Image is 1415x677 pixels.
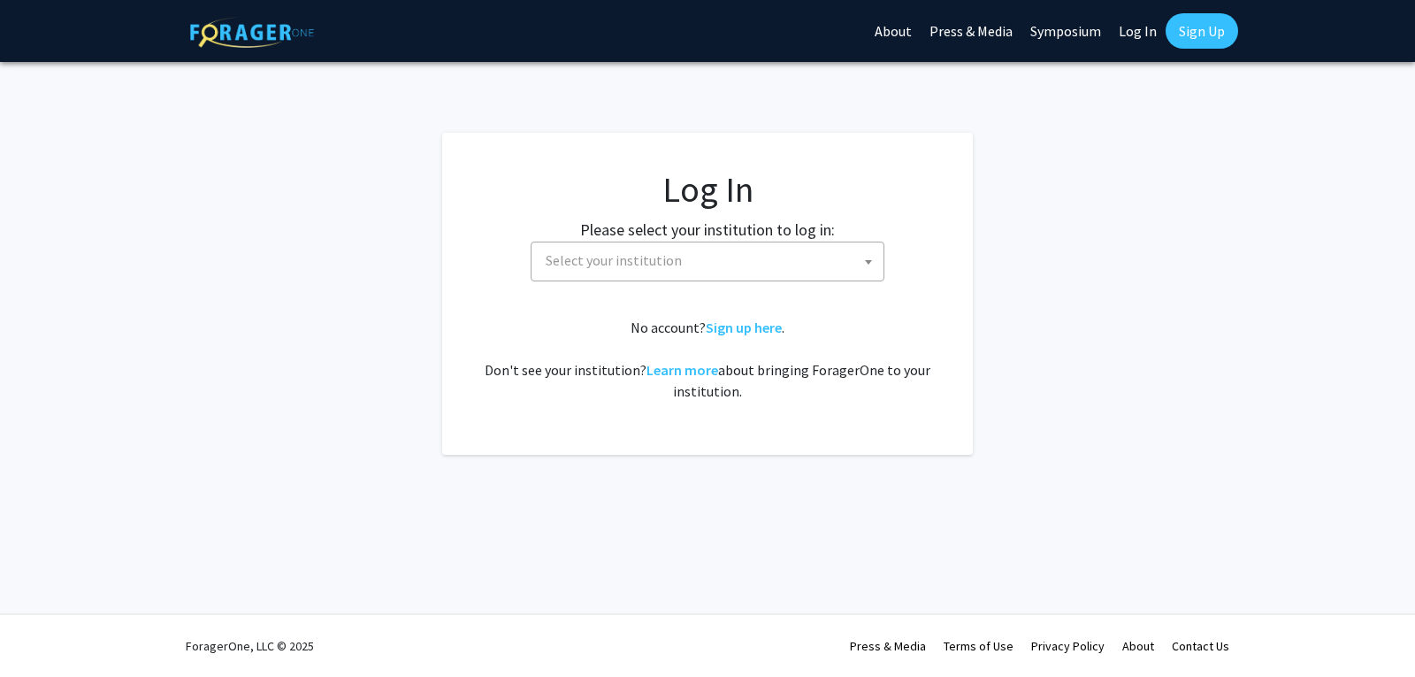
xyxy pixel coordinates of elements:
a: Learn more about bringing ForagerOne to your institution [646,361,718,379]
a: Contact Us [1172,638,1229,654]
a: Sign up here [706,319,782,336]
h1: Log In [478,168,937,211]
label: Please select your institution to log in: [580,218,835,242]
span: Select your institution [546,251,682,269]
a: Privacy Policy [1031,638,1105,654]
img: ForagerOne Logo [190,17,314,48]
span: Select your institution [531,242,884,281]
a: Press & Media [850,638,926,654]
div: ForagerOne, LLC © 2025 [186,615,314,677]
div: No account? . Don't see your institution? about bringing ForagerOne to your institution. [478,317,937,402]
a: Terms of Use [944,638,1013,654]
a: About [1122,638,1154,654]
a: Sign Up [1166,13,1238,49]
span: Select your institution [539,242,883,279]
